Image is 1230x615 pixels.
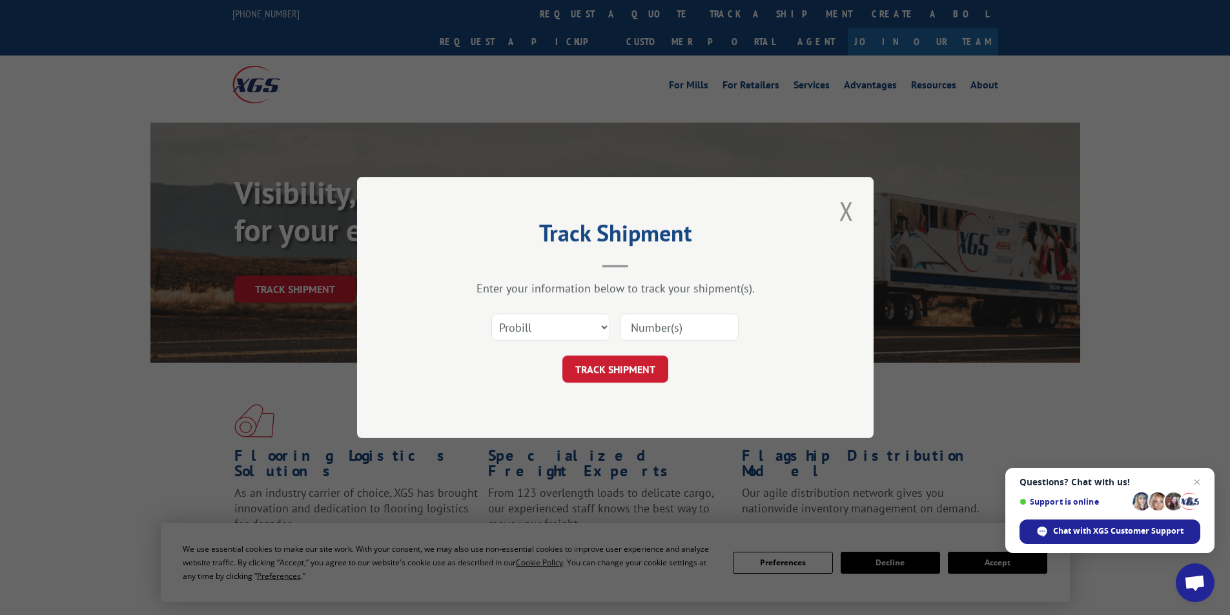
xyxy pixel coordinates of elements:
[620,314,739,341] input: Number(s)
[422,224,809,248] h2: Track Shipment
[1053,525,1184,537] span: Chat with XGS Customer Support
[835,193,857,228] button: Close modal
[1020,497,1128,507] span: Support is online
[422,281,809,296] div: Enter your information below to track your shipment(s).
[562,356,668,383] button: TRACK SHIPMENT
[1020,519,1200,544] span: Chat with XGS Customer Support
[1020,477,1200,487] span: Questions? Chat with us!
[1176,563,1215,602] a: Open chat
